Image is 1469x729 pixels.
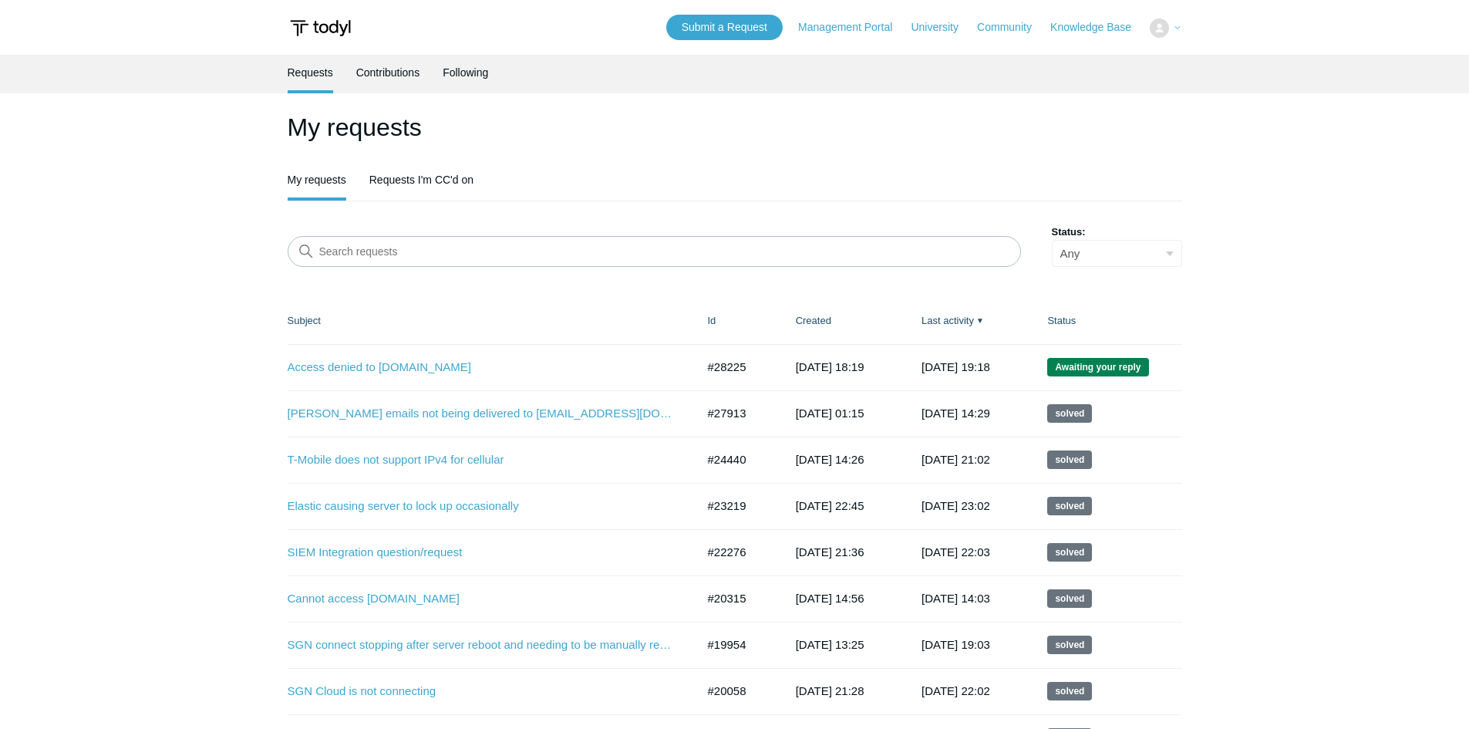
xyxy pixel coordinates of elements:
h1: My requests [288,109,1182,146]
td: #19954 [692,622,780,668]
a: Contributions [356,55,420,90]
td: #24440 [692,437,780,483]
span: This request has been solved [1047,589,1092,608]
img: Todyl Support Center Help Center home page [288,14,353,42]
td: #22276 [692,529,780,575]
td: #20058 [692,668,780,714]
time: 2025-09-18T18:19:13+00:00 [796,360,864,373]
a: Created [796,315,831,326]
a: Following [443,55,488,90]
span: This request has been solved [1047,543,1092,562]
time: 2025-01-08T21:36:46+00:00 [796,545,864,559]
time: 2024-10-16T14:03:04+00:00 [921,592,990,605]
a: Last activity▼ [921,315,974,326]
span: This request has been solved [1047,497,1092,515]
a: Requests [288,55,333,90]
time: 2024-10-03T19:03:06+00:00 [921,638,990,651]
a: Requests I'm CC'd on [369,162,473,197]
a: My requests [288,162,346,197]
span: This request has been solved [1047,404,1092,423]
time: 2024-09-10T21:28:22+00:00 [796,684,864,697]
time: 2024-10-01T22:02:53+00:00 [921,684,990,697]
a: Submit a Request [666,15,783,40]
a: Elastic causing server to lock up occasionally [288,498,673,515]
a: SGN connect stopping after server reboot and needing to be manually restarted [288,636,673,654]
input: Search requests [288,236,1021,267]
td: #27913 [692,390,780,437]
a: SIEM Integration question/request [288,544,673,562]
td: #23219 [692,483,780,529]
th: Id [692,298,780,344]
span: ▼ [976,315,984,326]
a: Cannot access [DOMAIN_NAME] [288,590,673,608]
th: Status [1032,298,1181,344]
td: #20315 [692,575,780,622]
span: We are waiting for you to respond [1047,358,1148,376]
time: 2025-04-02T23:02:00+00:00 [921,499,990,512]
label: Status: [1052,224,1182,240]
span: This request has been solved [1047,636,1092,654]
time: 2025-02-25T22:45:43+00:00 [796,499,864,512]
a: [PERSON_NAME] emails not being delivered to [EMAIL_ADDRESS][DOMAIN_NAME] [288,405,673,423]
time: 2025-09-04T14:29:17+00:00 [921,407,990,420]
time: 2025-09-04T01:15:07+00:00 [796,407,864,420]
a: Knowledge Base [1050,19,1147,35]
span: This request has been solved [1047,451,1092,469]
time: 2024-09-05T13:25:46+00:00 [796,638,864,651]
a: Management Portal [798,19,908,35]
time: 2025-04-24T14:26:57+00:00 [796,453,864,466]
th: Subject [288,298,692,344]
a: Access denied to [DOMAIN_NAME] [288,359,673,376]
a: Community [977,19,1047,35]
a: University [911,19,973,35]
time: 2024-09-24T14:56:43+00:00 [796,592,864,605]
td: #28225 [692,344,780,390]
time: 2025-09-18T19:18:59+00:00 [921,360,990,373]
span: This request has been solved [1047,682,1092,700]
time: 2025-05-22T21:02:37+00:00 [921,453,990,466]
time: 2025-01-28T22:03:03+00:00 [921,545,990,559]
a: SGN Cloud is not connecting [288,683,673,700]
a: T-Mobile does not support IPv4 for cellular [288,451,673,469]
